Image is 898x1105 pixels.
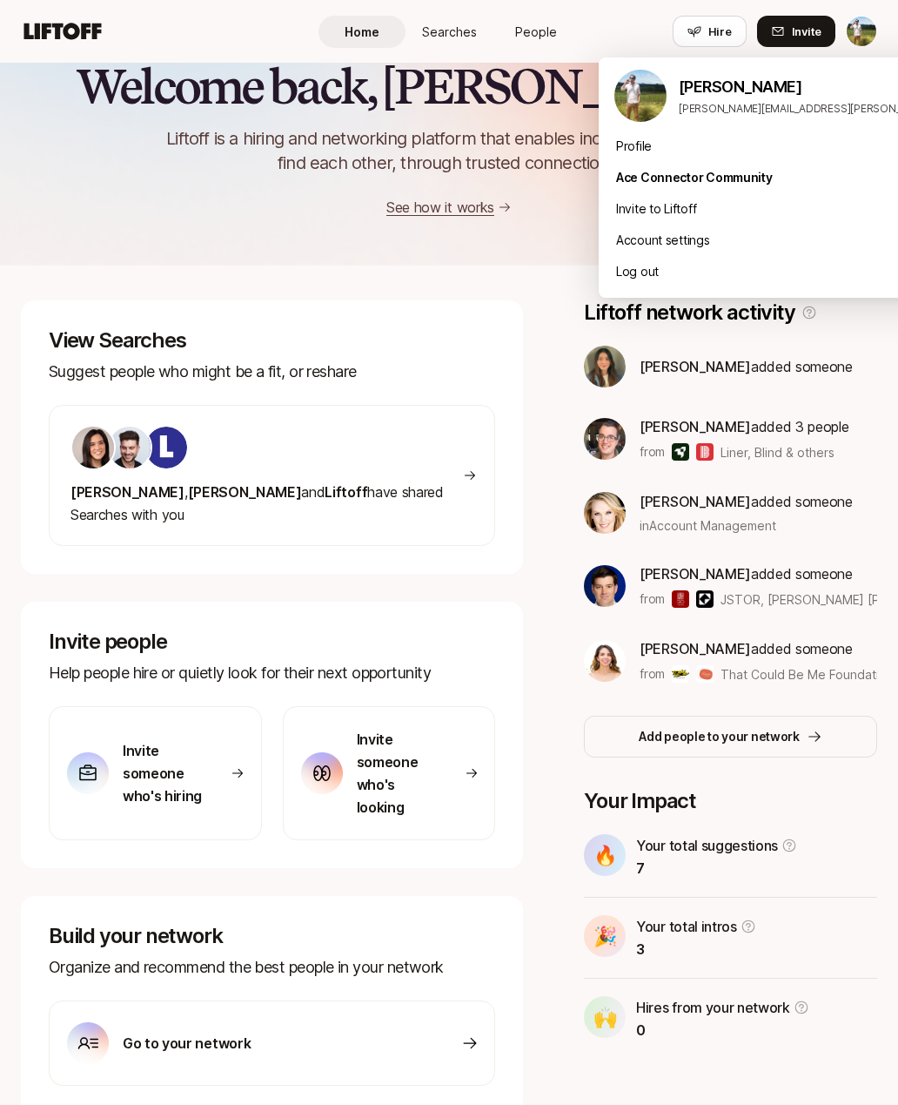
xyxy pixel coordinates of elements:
img: Tyler Kieft [614,70,667,122]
